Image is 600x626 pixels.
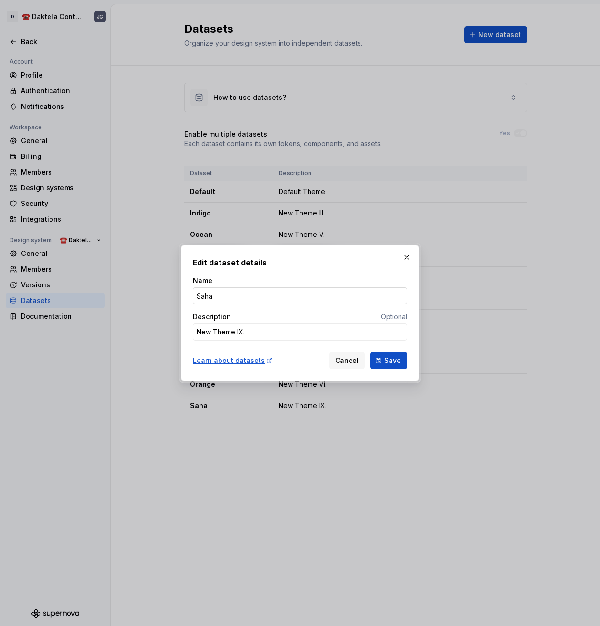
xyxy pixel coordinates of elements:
[193,356,273,365] a: Learn about datasets
[193,257,407,268] h2: Edit dataset details
[193,323,407,341] textarea: New Theme IX.
[335,356,359,365] span: Cancel
[193,287,407,304] input: e.g. Acme second
[381,313,407,321] span: Optional
[329,352,365,369] button: Cancel
[193,276,212,285] label: Name
[193,312,231,322] label: Description
[370,352,407,369] button: Save
[384,356,401,365] span: Save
